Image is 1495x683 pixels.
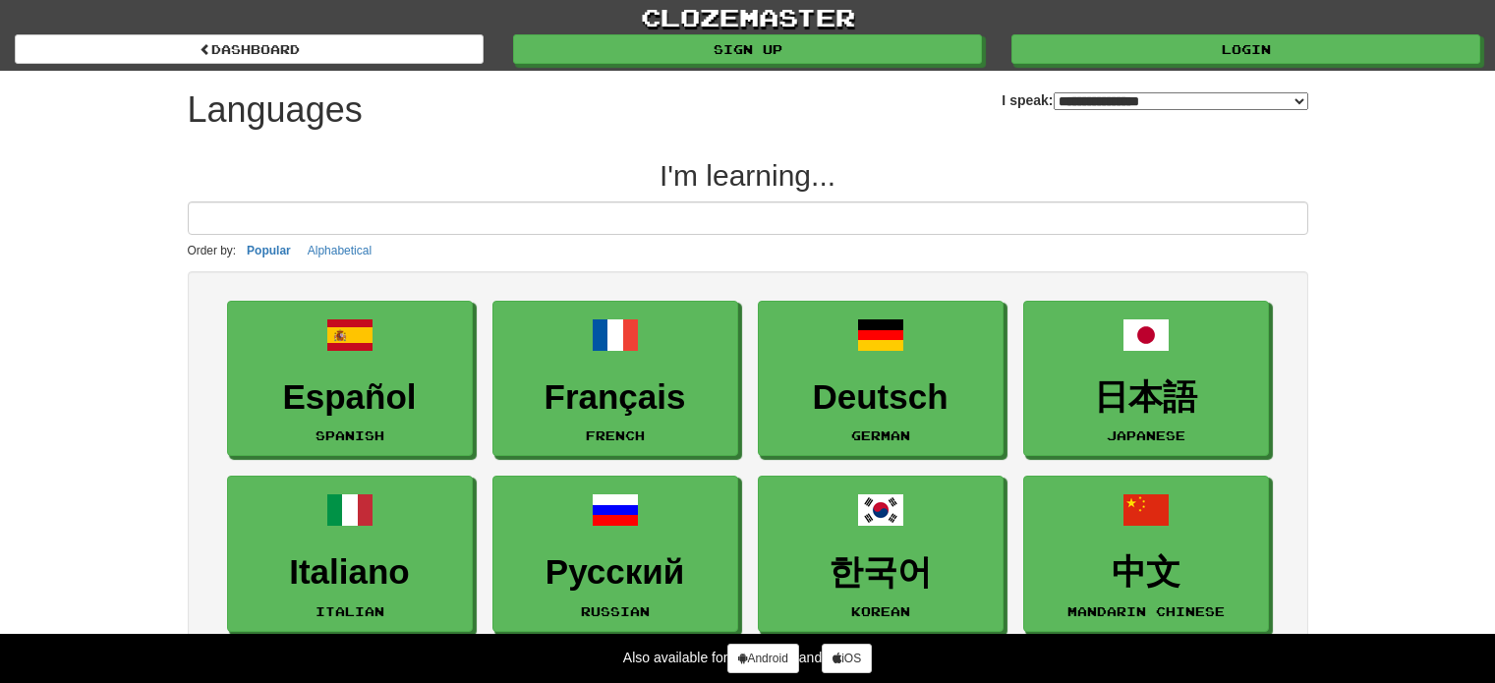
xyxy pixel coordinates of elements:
[1054,92,1308,110] select: I speak:
[188,159,1308,192] h2: I'm learning...
[188,244,237,257] small: Order by:
[302,240,377,261] button: Alphabetical
[769,378,993,417] h3: Deutsch
[1002,90,1307,110] label: I speak:
[1011,34,1480,64] a: Login
[581,604,650,618] small: Russian
[769,553,993,592] h3: 한국어
[316,604,384,618] small: Italian
[727,644,798,673] a: Android
[1023,301,1269,457] a: 日本語Japanese
[238,553,462,592] h3: Italiano
[851,604,910,618] small: Korean
[1023,476,1269,632] a: 中文Mandarin Chinese
[227,476,473,632] a: ItalianoItalian
[15,34,484,64] a: dashboard
[851,428,910,442] small: German
[586,428,645,442] small: French
[316,428,384,442] small: Spanish
[492,301,738,457] a: FrançaisFrench
[822,644,872,673] a: iOS
[758,476,1004,632] a: 한국어Korean
[758,301,1004,457] a: DeutschGerman
[188,90,363,130] h1: Languages
[1067,604,1225,618] small: Mandarin Chinese
[1034,553,1258,592] h3: 中文
[1034,378,1258,417] h3: 日本語
[241,240,297,261] button: Popular
[503,378,727,417] h3: Français
[492,476,738,632] a: РусскийRussian
[227,301,473,457] a: EspañolSpanish
[1107,428,1185,442] small: Japanese
[238,378,462,417] h3: Español
[513,34,982,64] a: Sign up
[503,553,727,592] h3: Русский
